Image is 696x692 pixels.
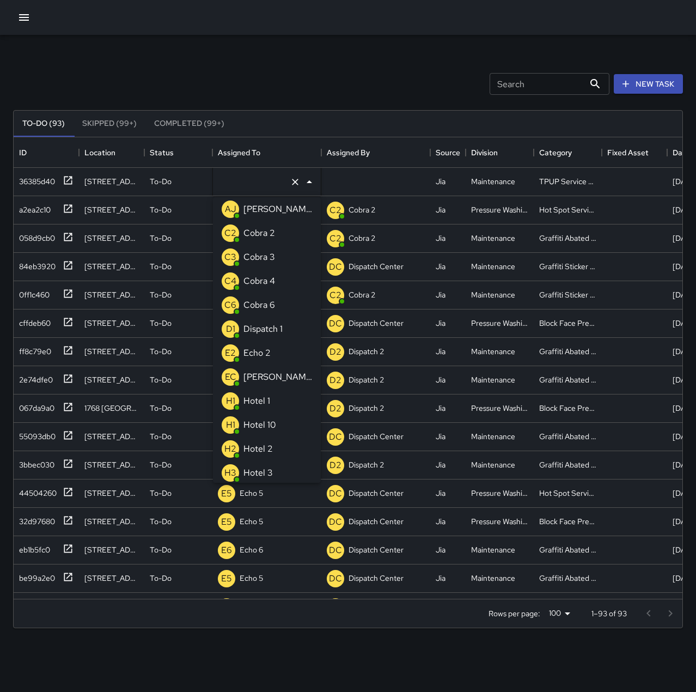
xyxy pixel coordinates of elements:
p: C3 [224,251,236,264]
div: 100 [545,605,574,621]
div: Graffiti Abated Large [539,346,596,357]
p: Dispatch Center [349,544,404,555]
div: 363 17th Street [84,204,139,215]
div: 067da9a0 [15,398,54,414]
button: New Task [614,74,683,94]
div: Source [436,137,460,168]
p: Echo 5 [240,573,263,584]
div: Block Face Pressure Washed [539,318,596,329]
p: To-Do [150,204,172,215]
p: D2 [329,345,341,359]
p: To-Do [150,403,172,414]
div: 058d9cb0 [15,228,55,244]
div: Maintenance [471,176,515,187]
p: To-Do [150,261,172,272]
div: 102 Frank H. Ogawa Plaza [84,374,139,385]
div: 0ff1c460 [15,285,50,300]
p: D2 [329,459,341,472]
p: [PERSON_NAME] [243,371,312,384]
button: Skipped (99+) [74,111,145,137]
div: Pressure Washing [471,516,528,527]
div: Jia [436,233,445,244]
p: Hotel 2 [243,442,273,456]
p: Dispatch Center [349,573,404,584]
p: Dispatch Center [349,431,404,442]
div: 84eb3920 [15,257,56,272]
p: E5 [221,487,232,500]
p: Cobra 2 [349,289,375,300]
div: ID [19,137,27,168]
div: Graffiti Abated Large [539,233,596,244]
div: Jia [436,374,445,385]
p: Cobra 2 [243,227,275,240]
p: E2 [225,347,236,360]
p: Rows per page: [489,608,540,619]
p: Dispatch 2 [349,346,384,357]
p: H3 [224,466,236,479]
p: C2 [329,289,341,302]
p: Dispatch Center [349,261,404,272]
p: Cobra 2 [349,233,375,244]
div: Jia [436,516,445,527]
div: 1768 Broadway [84,403,139,414]
div: ID [14,137,79,168]
p: Dispatch Center [349,516,404,527]
p: AJ [225,203,236,216]
p: DC [329,260,342,274]
p: D1 [226,323,235,336]
p: C2 [224,227,236,240]
div: Division [466,137,534,168]
p: D2 [329,402,341,415]
div: Location [84,137,115,168]
p: To-Do [150,544,172,555]
div: eb1b5fc0 [15,540,50,555]
div: 3bbec030 [15,455,54,470]
p: Cobra 6 [243,299,275,312]
p: E5 [221,572,232,585]
div: Maintenance [471,346,515,357]
p: D2 [329,374,341,387]
p: Dispatch 1 [243,323,283,336]
p: Echo 6 [240,544,263,555]
div: 37 Grand Avenue [84,233,139,244]
p: To-Do [150,176,172,187]
div: Pressure Washing [471,403,528,414]
p: C4 [224,275,236,288]
p: EC [225,371,236,384]
div: Block Face Pressure Washed [539,403,596,414]
div: ff8c79e0 [15,342,51,357]
p: To-Do [150,459,172,470]
p: 1–93 of 93 [591,608,627,619]
div: Graffiti Abated Large [539,431,596,442]
div: Status [150,137,174,168]
div: Maintenance [471,459,515,470]
div: Jia [436,346,445,357]
div: Graffiti Abated Large [539,459,596,470]
p: Dispatch Center [349,318,404,329]
div: 1701 Broadway [84,516,139,527]
div: Graffiti Sticker Abated Small [539,261,596,272]
div: Pressure Washing [471,318,528,329]
p: DC [329,487,342,500]
div: 2418 Broadway [84,289,139,300]
div: TPUP Service Requested [539,176,596,187]
div: 1802 Telegraph Avenue [84,318,139,329]
p: To-Do [150,346,172,357]
div: 1703 Telegraph Avenue [84,544,139,555]
div: Jia [436,204,445,215]
div: 44504260 [15,483,57,499]
div: 55093db0 [15,427,56,442]
p: Cobra 3 [243,251,275,264]
p: Cobra 2 [349,204,375,215]
div: Block Face Pressure Washed [539,516,596,527]
div: Jia [436,261,445,272]
div: Maintenance [471,431,515,442]
div: 563 19th Street [84,261,139,272]
p: Dispatch 2 [349,459,384,470]
div: Maintenance [471,544,515,555]
div: Category [534,137,602,168]
p: H1 [226,394,235,408]
div: Jia [436,403,445,414]
div: Jia [436,431,445,442]
p: Hotel 3 [243,466,273,479]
